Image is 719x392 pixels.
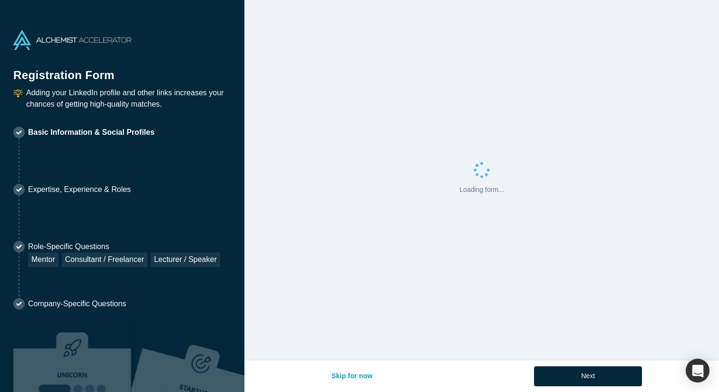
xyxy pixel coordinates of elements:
[28,127,155,138] p: Basic Information & Social Profiles
[534,366,642,386] button: Next
[13,30,131,50] img: Alchemist Accelerator Logo
[28,298,126,310] p: Company-Specific Questions
[26,87,231,110] p: Adding your LinkedIn profile and other links increases your chances of getting high-quality matches.
[13,57,231,84] h1: Registration Form
[28,241,220,252] p: Role-Specific Questions
[459,185,504,195] p: Loading form...
[321,366,383,386] button: Skip for now
[62,252,147,267] div: Consultant / Freelancer
[28,252,58,267] div: Mentor
[151,252,220,267] div: Lecturer / Speaker
[28,184,131,195] p: Expertise, Experience & Roles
